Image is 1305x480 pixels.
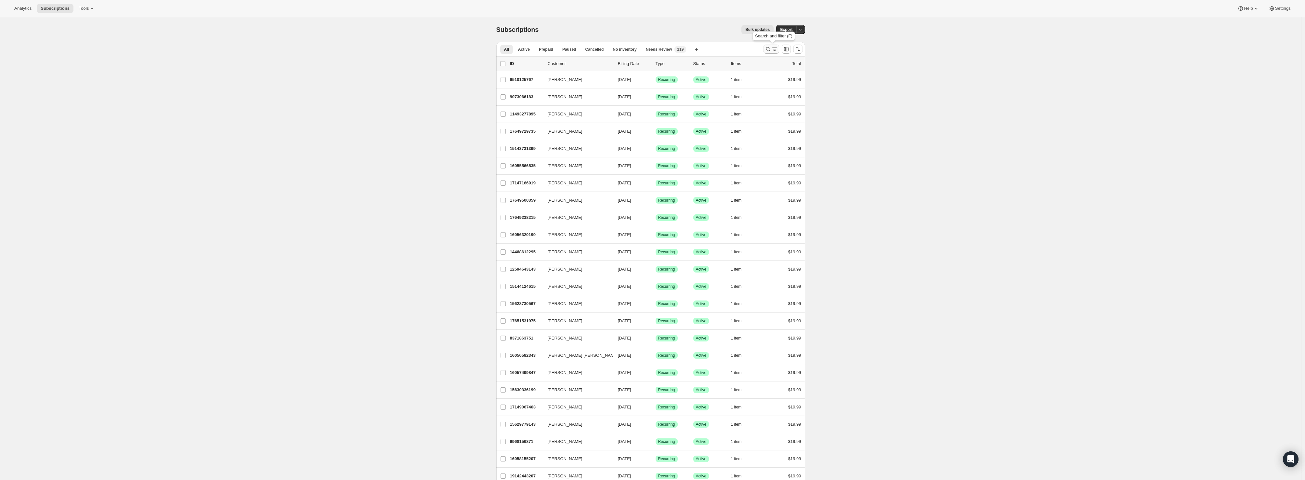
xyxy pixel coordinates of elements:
[696,198,707,203] span: Active
[544,281,609,292] button: [PERSON_NAME]
[544,74,609,85] button: [PERSON_NAME]
[510,351,801,360] div: 16056582343[PERSON_NAME] [PERSON_NAME][DATE]SuccessRecurringSuccessActive1 item$19.99
[731,110,749,119] button: 1 item
[658,336,675,341] span: Recurring
[510,214,542,221] p: 17649238215
[618,198,631,203] span: [DATE]
[618,456,631,461] span: [DATE]
[548,318,582,324] span: [PERSON_NAME]
[510,94,542,100] p: 9073066183
[745,27,770,32] span: Bulk updates
[658,129,675,134] span: Recurring
[544,299,609,309] button: [PERSON_NAME]
[731,422,742,427] span: 1 item
[696,267,707,272] span: Active
[618,387,631,392] span: [DATE]
[510,60,542,67] p: ID
[510,60,801,67] div: IDCustomerBilling DateTypeStatusItemsTotal
[548,266,582,273] span: [PERSON_NAME]
[731,77,742,82] span: 1 item
[544,316,609,326] button: [PERSON_NAME]
[658,439,675,444] span: Recurring
[788,318,801,323] span: $19.99
[544,402,609,412] button: [PERSON_NAME]
[658,456,675,461] span: Recurring
[37,4,73,13] button: Subscriptions
[658,232,675,237] span: Recurring
[548,438,582,445] span: [PERSON_NAME]
[510,299,801,308] div: 15628730567[PERSON_NAME][DATE]SuccessRecurringSuccessActive1 item$19.99
[658,77,675,82] span: Recurring
[788,129,801,134] span: $19.99
[696,180,707,186] span: Active
[510,92,801,101] div: 9073066183[PERSON_NAME][DATE]SuccessRecurringSuccessActive1 item$19.99
[731,247,749,257] button: 1 item
[696,473,707,479] span: Active
[548,404,582,410] span: [PERSON_NAME]
[548,421,582,428] span: [PERSON_NAME]
[696,215,707,220] span: Active
[658,163,675,168] span: Recurring
[548,369,582,376] span: [PERSON_NAME]
[510,265,801,274] div: 12594643143[PERSON_NAME][DATE]SuccessRecurringSuccessActive1 item$19.99
[618,267,631,272] span: [DATE]
[731,316,749,326] button: 1 item
[613,47,636,52] span: No inventory
[731,368,749,377] button: 1 item
[731,60,763,67] div: Items
[618,439,631,444] span: [DATE]
[780,27,792,32] span: Export
[696,422,707,427] span: Active
[658,353,675,358] span: Recurring
[510,196,801,205] div: 17649500359[PERSON_NAME][DATE]SuccessRecurringSuccessActive1 item$19.99
[696,336,707,341] span: Active
[544,195,609,206] button: [PERSON_NAME]
[510,437,801,446] div: 9968156871[PERSON_NAME][DATE]SuccessRecurringSuccessActive1 item$19.99
[510,213,801,222] div: 17649238215[PERSON_NAME][DATE]SuccessRecurringSuccessActive1 item$19.99
[788,94,801,99] span: $19.99
[544,436,609,447] button: [PERSON_NAME]
[731,232,742,237] span: 1 item
[544,333,609,343] button: [PERSON_NAME]
[496,26,539,33] span: Subscriptions
[618,422,631,427] span: [DATE]
[731,127,749,136] button: 1 item
[658,284,675,289] span: Recurring
[510,249,542,255] p: 14468612295
[548,456,582,462] span: [PERSON_NAME]
[731,284,742,289] span: 1 item
[788,249,801,254] span: $19.99
[510,180,542,186] p: 17147166919
[788,198,801,203] span: $19.99
[731,420,749,429] button: 1 item
[656,60,688,67] div: Type
[658,387,675,393] span: Recurring
[731,146,742,151] span: 1 item
[788,163,801,168] span: $19.99
[696,456,707,461] span: Active
[510,230,801,239] div: 16056320199[PERSON_NAME][DATE]SuccessRecurringSuccessActive1 item$19.99
[510,145,542,152] p: 15143731399
[548,214,582,221] span: [PERSON_NAME]
[510,421,542,428] p: 15629779143
[510,420,801,429] div: 15629779143[PERSON_NAME][DATE]SuccessRecurringSuccessActive1 item$19.99
[1233,4,1263,13] button: Help
[510,369,542,376] p: 16057499847
[544,92,609,102] button: [PERSON_NAME]
[618,473,631,478] span: [DATE]
[510,266,542,273] p: 12594643143
[41,6,70,11] span: Subscriptions
[510,334,801,343] div: 8371863751[PERSON_NAME][DATE]SuccessRecurringSuccessActive1 item$19.99
[731,161,749,170] button: 1 item
[544,109,609,119] button: [PERSON_NAME]
[510,110,801,119] div: 11493277895[PERSON_NAME][DATE]SuccessRecurringSuccessActive1 item$19.99
[658,112,675,117] span: Recurring
[731,265,749,274] button: 1 item
[548,60,613,67] p: Customer
[788,456,801,461] span: $19.99
[788,473,801,478] span: $19.99
[731,282,749,291] button: 1 item
[510,161,801,170] div: 16055566535[PERSON_NAME][DATE]SuccessRecurringSuccessActive1 item$19.99
[548,163,582,169] span: [PERSON_NAME]
[585,47,604,52] span: Cancelled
